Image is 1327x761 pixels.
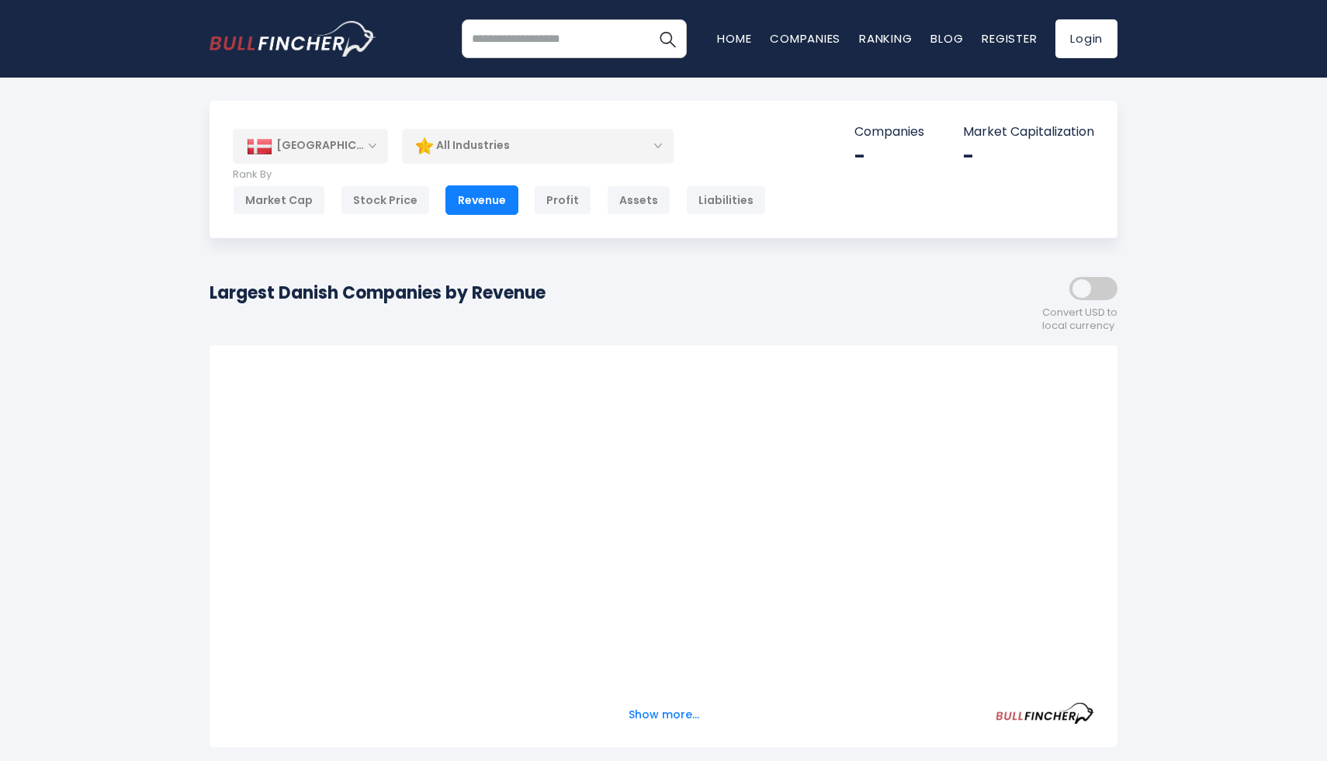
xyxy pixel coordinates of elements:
div: Market Cap [233,185,325,215]
p: Rank By [233,168,766,182]
a: Blog [930,30,963,47]
a: Go to homepage [210,21,376,57]
a: Companies [770,30,840,47]
div: - [963,144,1094,168]
div: All Industries [402,128,674,164]
div: Revenue [445,185,518,215]
a: Register [982,30,1037,47]
a: Login [1055,19,1117,58]
div: [GEOGRAPHIC_DATA] [233,129,388,163]
button: Show more... [619,702,709,728]
h1: Largest Danish Companies by Revenue [210,280,546,306]
div: Stock Price [341,185,430,215]
a: Ranking [859,30,912,47]
span: Convert USD to local currency [1042,306,1117,333]
p: Market Capitalization [963,124,1094,140]
div: Profit [534,185,591,215]
div: Liabilities [686,185,766,215]
div: - [854,144,924,168]
p: Companies [854,124,924,140]
img: bullfincher logo [210,21,376,57]
div: Assets [607,185,670,215]
a: Home [717,30,751,47]
button: Search [648,19,687,58]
